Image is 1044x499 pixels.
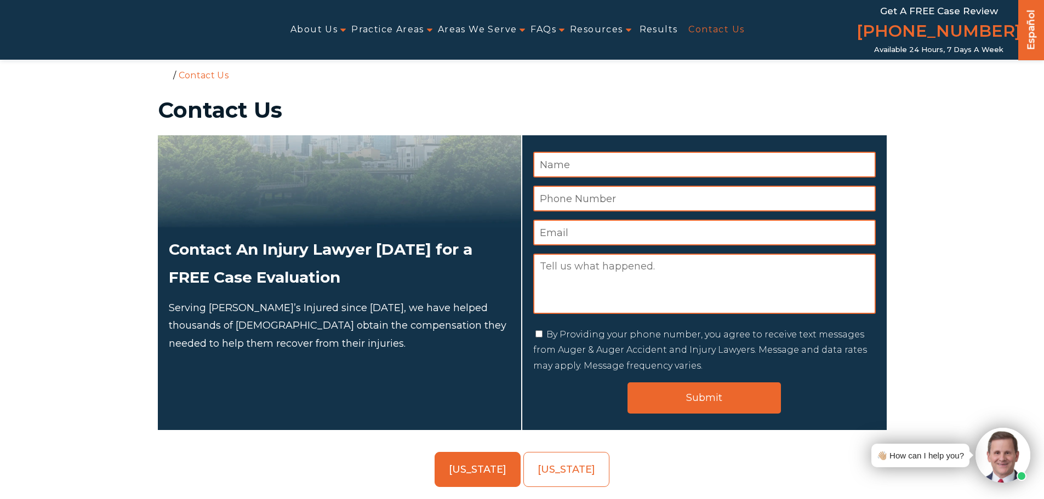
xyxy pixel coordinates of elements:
[158,135,521,227] img: Attorneys
[533,220,876,245] input: Email
[158,99,887,121] h1: Contact Us
[640,18,678,42] a: Results
[975,428,1030,483] img: Intaker widget Avatar
[877,448,964,463] div: 👋🏼 How can I help you?
[627,382,781,414] input: Submit
[523,452,609,487] a: [US_STATE]
[874,45,1003,54] span: Available 24 Hours, 7 Days a Week
[7,17,178,43] img: Auger & Auger Accident and Injury Lawyers Logo
[176,70,231,81] li: Contact Us
[533,152,876,177] input: Name
[688,18,744,42] a: Contact Us
[438,18,517,42] a: Areas We Serve
[533,329,867,371] label: By Providing your phone number, you agree to receive text messages from Auger & Auger Accident an...
[161,70,170,79] a: Home
[880,5,998,16] span: Get a FREE Case Review
[570,18,623,42] a: Resources
[857,19,1021,45] a: [PHONE_NUMBER]
[530,18,556,42] a: FAQs
[169,236,510,291] h2: Contact An Injury Lawyer [DATE] for a FREE Case Evaluation
[290,18,338,42] a: About Us
[351,18,424,42] a: Practice Areas
[169,299,510,352] p: Serving [PERSON_NAME]’s Injured since [DATE], we have helped thousands of [DEMOGRAPHIC_DATA] obta...
[435,452,521,487] a: [US_STATE]
[533,186,876,211] input: Phone Number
